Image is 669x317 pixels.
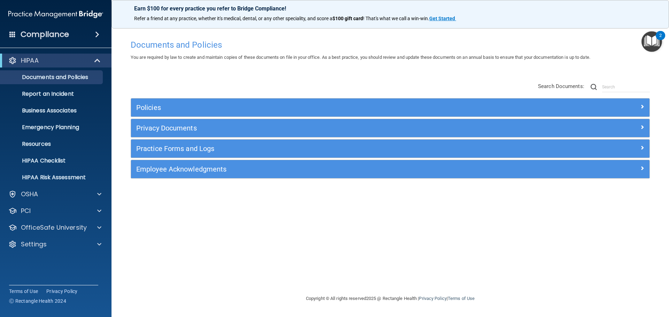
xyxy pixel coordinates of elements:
[8,207,101,215] a: PCI
[448,296,475,301] a: Terms of Use
[363,16,429,21] span: ! That's what we call a win-win.
[46,288,78,295] a: Privacy Policy
[8,190,101,198] a: OSHA
[136,164,644,175] a: Employee Acknowledgments
[5,74,100,81] p: Documents and Policies
[8,56,101,65] a: HIPAA
[134,16,332,21] span: Refer a friend at any practice, whether it's medical, dental, or any other speciality, and score a
[136,122,644,134] a: Privacy Documents
[5,157,100,164] p: HIPAA Checklist
[8,240,101,248] a: Settings
[5,107,100,114] p: Business Associates
[263,287,517,310] div: Copyright © All rights reserved 2025 @ Rectangle Health | |
[131,40,650,49] h4: Documents and Policies
[8,223,101,232] a: OfficeSafe University
[136,143,644,154] a: Practice Forms and Logs
[21,207,31,215] p: PCI
[9,288,38,295] a: Terms of Use
[5,174,100,181] p: HIPAA Risk Assessment
[8,7,103,21] img: PMB logo
[9,298,66,304] span: Ⓒ Rectangle Health 2024
[21,56,39,65] p: HIPAA
[136,124,515,132] h5: Privacy Documents
[136,104,515,111] h5: Policies
[21,240,47,248] p: Settings
[21,30,69,39] h4: Compliance
[5,124,100,131] p: Emergency Planning
[419,296,446,301] a: Privacy Policy
[429,16,456,21] a: Get Started
[136,165,515,173] h5: Employee Acknowledgments
[131,55,590,60] span: You are required by law to create and maintain copies of these documents on file in your office. ...
[21,223,87,232] p: OfficeSafe University
[659,35,662,45] div: 2
[602,82,650,92] input: Search
[332,16,363,21] strong: $100 gift card
[136,145,515,152] h5: Practice Forms and Logs
[429,16,455,21] strong: Get Started
[21,190,38,198] p: OSHA
[591,84,597,90] img: ic-search.3b580494.png
[5,141,100,148] p: Resources
[5,90,100,97] p: Report an Incident
[134,5,646,12] p: Earn $100 for every practice you refer to Bridge Compliance!
[641,31,662,52] button: Open Resource Center, 2 new notifications
[136,102,644,113] a: Policies
[538,83,584,89] span: Search Documents:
